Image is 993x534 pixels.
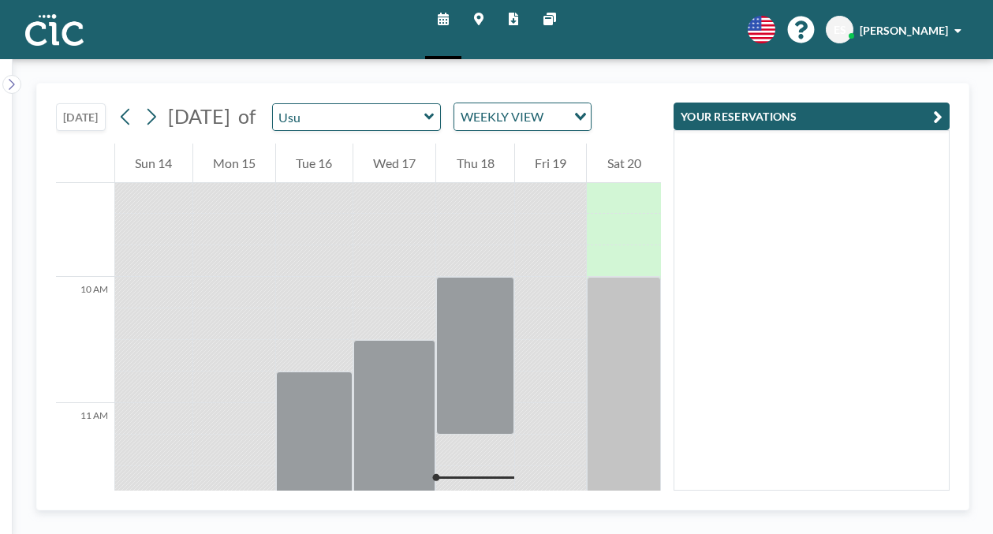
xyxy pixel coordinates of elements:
span: [PERSON_NAME] [860,24,948,37]
div: Tue 16 [276,144,353,183]
span: ES [834,23,846,37]
button: [DATE] [56,103,106,131]
img: organization-logo [25,14,84,46]
div: Search for option [454,103,591,130]
div: Sun 14 [115,144,192,183]
input: Search for option [548,106,565,127]
div: 11 AM [56,403,114,529]
span: [DATE] [168,104,230,128]
button: YOUR RESERVATIONS [674,103,950,130]
div: 10 AM [56,277,114,403]
div: Mon 15 [193,144,276,183]
div: 9 AM [56,151,114,277]
span: WEEKLY VIEW [457,106,547,127]
div: Thu 18 [436,144,514,183]
div: Wed 17 [353,144,436,183]
div: Sat 20 [587,144,661,183]
input: Usu [273,104,424,130]
div: Fri 19 [515,144,587,183]
span: of [238,104,256,129]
